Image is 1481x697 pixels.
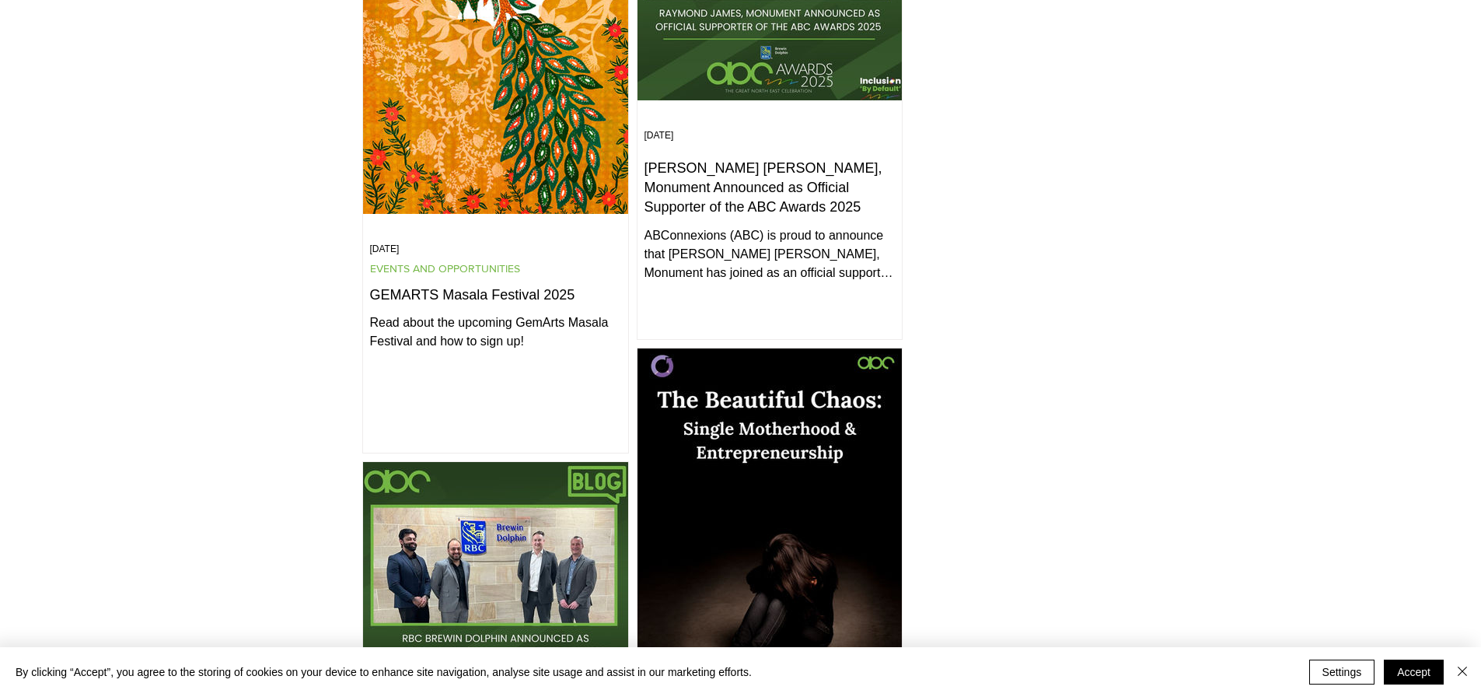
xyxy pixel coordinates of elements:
div: ABConnexions (ABC) is proud to announce that [PERSON_NAME] [PERSON_NAME], Monument has joined as ... [644,226,895,282]
a: GEMARTS Masala Festival 2025 [370,285,621,305]
span: Jun 12 [370,243,400,254]
a: EVENTS AND OPPORTUNITIES [370,262,520,275]
button: Close [1453,660,1472,685]
button: Accept [1384,660,1444,685]
div: Read about the upcoming GemArts Masala Festival and how to sign up! [370,313,621,351]
span: By clicking “Accept”, you agree to the storing of cookies on your device to enhance site navigati... [16,665,752,679]
span: Apr 30 [644,130,674,141]
img: Close [1453,662,1472,681]
button: Settings [1309,660,1375,685]
a: [PERSON_NAME] [PERSON_NAME], Monument Announced as Official Supporter of the ABC Awards 2025 [644,159,895,218]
